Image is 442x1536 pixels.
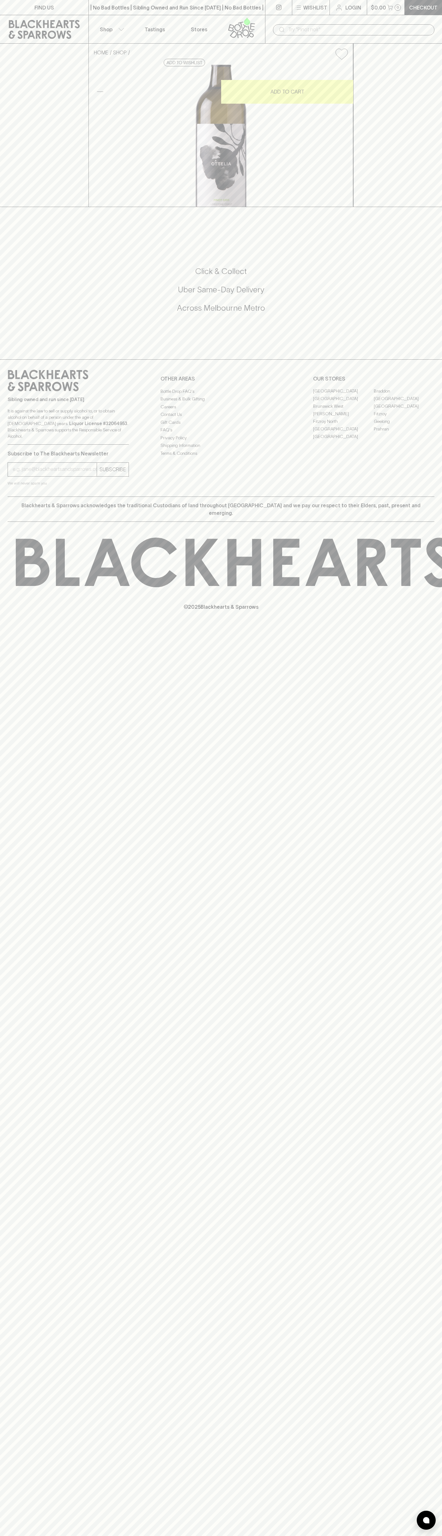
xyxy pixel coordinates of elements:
strong: Liquor License #32064953 [69,421,127,426]
a: [PERSON_NAME] [313,410,374,418]
a: [GEOGRAPHIC_DATA] [374,395,434,403]
button: SUBSCRIBE [97,463,129,476]
a: [GEOGRAPHIC_DATA] [374,403,434,410]
p: Stores [191,26,207,33]
p: Blackhearts & Sparrows acknowledges the traditional Custodians of land throughout [GEOGRAPHIC_DAT... [12,502,430,517]
img: 11213.png [89,65,353,207]
p: Subscribe to The Blackhearts Newsletter [8,450,129,457]
a: SHOP [113,50,127,55]
input: Try "Pinot noir" [288,25,429,35]
button: Shop [89,15,133,43]
button: Add to wishlist [164,59,205,66]
a: Fitzroy North [313,418,374,425]
a: [GEOGRAPHIC_DATA] [313,395,374,403]
a: [GEOGRAPHIC_DATA] [313,387,374,395]
a: Tastings [133,15,177,43]
a: Fitzroy [374,410,434,418]
p: OTHER AREAS [160,375,282,382]
p: We will never spam you [8,480,129,486]
a: Gift Cards [160,418,282,426]
div: Call to action block [8,241,434,347]
p: FIND US [34,4,54,11]
a: [GEOGRAPHIC_DATA] [313,425,374,433]
h5: Across Melbourne Metro [8,303,434,313]
a: Privacy Policy [160,434,282,442]
p: Checkout [409,4,438,11]
input: e.g. jane@blackheartsandsparrows.com.au [13,464,97,474]
a: Contact Us [160,411,282,418]
p: It is against the law to sell or supply alcohol to, or to obtain alcohol on behalf of a person un... [8,408,129,439]
p: OUR STORES [313,375,434,382]
p: Tastings [145,26,165,33]
p: Wishlist [303,4,327,11]
p: Login [345,4,361,11]
p: Sibling owned and run since [DATE] [8,396,129,403]
a: FAQ's [160,426,282,434]
button: Add to wishlist [333,46,350,62]
a: Bottle Drop FAQ's [160,387,282,395]
a: Stores [177,15,221,43]
a: Braddon [374,387,434,395]
a: [GEOGRAPHIC_DATA] [313,433,374,441]
a: Geelong [374,418,434,425]
a: Terms & Conditions [160,449,282,457]
p: $0.00 [371,4,386,11]
button: ADD TO CART [221,80,353,104]
p: Shop [100,26,112,33]
a: Careers [160,403,282,411]
a: Brunswick West [313,403,374,410]
a: Business & Bulk Gifting [160,395,282,403]
p: ADD TO CART [270,88,304,95]
h5: Uber Same-Day Delivery [8,284,434,295]
a: Shipping Information [160,442,282,449]
p: 0 [397,6,399,9]
p: SUBSCRIBE [100,466,126,473]
a: HOME [94,50,108,55]
a: Prahran [374,425,434,433]
h5: Click & Collect [8,266,434,277]
img: bubble-icon [423,1517,429,1523]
